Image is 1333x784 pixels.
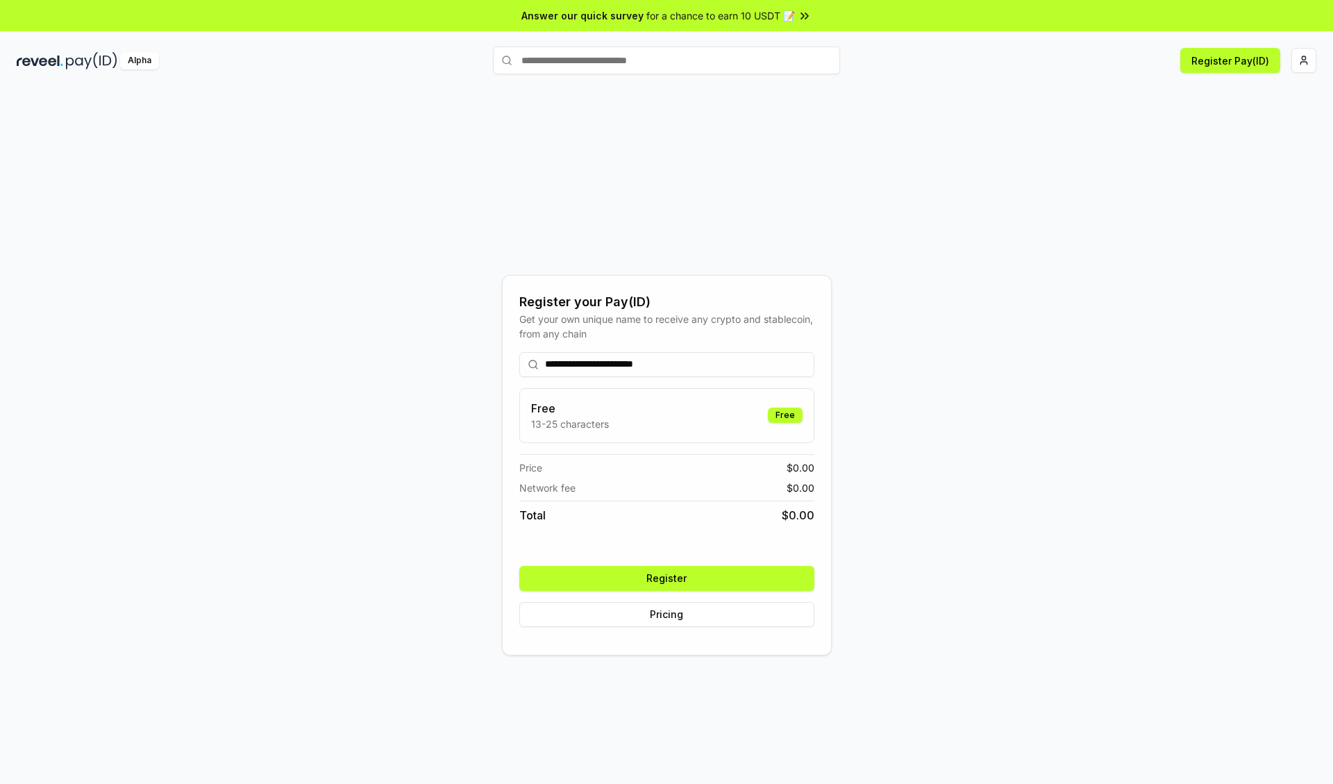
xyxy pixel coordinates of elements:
[531,417,609,431] p: 13-25 characters
[787,460,814,475] span: $ 0.00
[1180,48,1280,73] button: Register Pay(ID)
[519,312,814,341] div: Get your own unique name to receive any crypto and stablecoin, from any chain
[787,481,814,495] span: $ 0.00
[519,460,542,475] span: Price
[646,8,795,23] span: for a chance to earn 10 USDT 📝
[519,507,546,524] span: Total
[531,400,609,417] h3: Free
[66,52,117,69] img: pay_id
[782,507,814,524] span: $ 0.00
[519,602,814,627] button: Pricing
[521,8,644,23] span: Answer our quick survey
[768,408,803,423] div: Free
[519,566,814,591] button: Register
[17,52,63,69] img: reveel_dark
[120,52,159,69] div: Alpha
[519,292,814,312] div: Register your Pay(ID)
[519,481,576,495] span: Network fee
